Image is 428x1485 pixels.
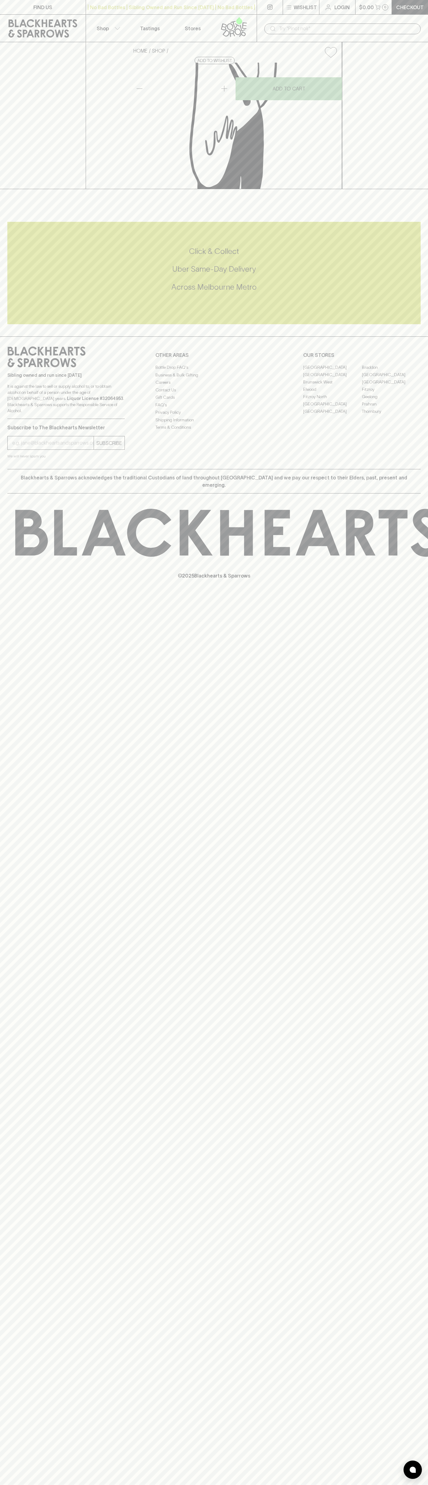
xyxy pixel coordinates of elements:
p: We will never spam you [7,453,125,459]
a: Elwood [303,386,362,393]
a: [GEOGRAPHIC_DATA] [303,408,362,415]
a: SHOP [152,48,165,53]
a: [GEOGRAPHIC_DATA] [303,371,362,378]
p: SUBSCRIBE [96,439,122,447]
p: Blackhearts & Sparrows acknowledges the traditional Custodians of land throughout [GEOGRAPHIC_DAT... [12,474,416,489]
a: Geelong [362,393,421,400]
button: Add to wishlist [322,45,339,60]
input: Try "Pinot noir" [279,24,416,34]
div: Call to action block [7,222,421,324]
img: bubble-icon [410,1467,416,1473]
p: Login [334,4,350,11]
img: Hurdle Creek Pastis [128,63,342,189]
a: Careers [155,379,273,386]
a: Braddon [362,364,421,371]
p: Wishlist [294,4,317,11]
p: OUR STORES [303,351,421,359]
p: FIND US [33,4,52,11]
a: Bottle Drop FAQ's [155,364,273,371]
h5: Uber Same-Day Delivery [7,264,421,274]
a: HOME [133,48,147,53]
p: It is against the law to sell or supply alcohol to, or to obtain alcohol on behalf of a person un... [7,383,125,414]
a: Thornbury [362,408,421,415]
a: Business & Bulk Gifting [155,371,273,379]
a: Shipping Information [155,416,273,424]
a: Stores [171,15,214,42]
a: Privacy Policy [155,409,273,416]
strong: Liquor License #32064953 [67,396,123,401]
p: OTHER AREAS [155,351,273,359]
p: Sibling owned and run since [DATE] [7,372,125,378]
a: [GEOGRAPHIC_DATA] [303,364,362,371]
a: [GEOGRAPHIC_DATA] [362,378,421,386]
button: SUBSCRIBE [94,436,125,449]
a: Brunswick West [303,378,362,386]
p: Checkout [396,4,424,11]
button: Shop [86,15,129,42]
a: Fitzroy North [303,393,362,400]
p: Subscribe to The Blackhearts Newsletter [7,424,125,431]
p: Stores [185,25,201,32]
a: Gift Cards [155,394,273,401]
h5: Across Melbourne Metro [7,282,421,292]
button: ADD TO CART [236,77,342,100]
a: Contact Us [155,386,273,394]
p: $0.00 [359,4,374,11]
a: Tastings [128,15,171,42]
p: Tastings [140,25,160,32]
a: Terms & Conditions [155,424,273,431]
p: Shop [97,25,109,32]
a: Fitzroy [362,386,421,393]
p: 0 [384,5,386,9]
input: e.g. jane@blackheartsandsparrows.com.au [12,438,94,448]
a: FAQ's [155,401,273,409]
button: Add to wishlist [195,57,235,64]
a: Prahran [362,400,421,408]
a: [GEOGRAPHIC_DATA] [303,400,362,408]
h5: Click & Collect [7,246,421,256]
a: [GEOGRAPHIC_DATA] [362,371,421,378]
p: ADD TO CART [273,85,305,92]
